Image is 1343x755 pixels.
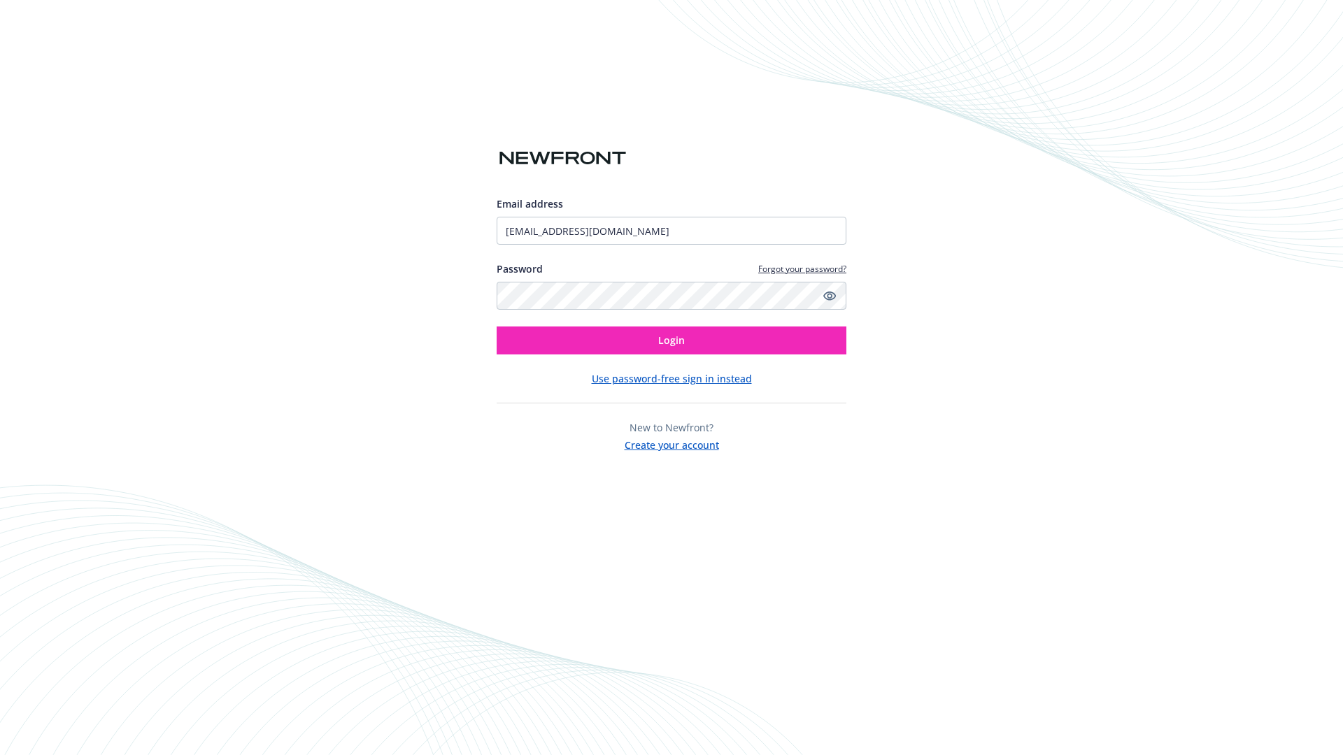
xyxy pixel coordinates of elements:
[821,287,838,304] a: Show password
[497,217,846,245] input: Enter your email
[630,421,713,434] span: New to Newfront?
[625,435,719,452] button: Create your account
[497,261,543,276] label: Password
[758,263,846,275] a: Forgot your password?
[592,371,752,386] button: Use password-free sign in instead
[497,326,846,354] button: Login
[497,146,629,171] img: Newfront logo
[658,333,685,347] span: Login
[497,197,563,210] span: Email address
[497,282,846,310] input: Enter your password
